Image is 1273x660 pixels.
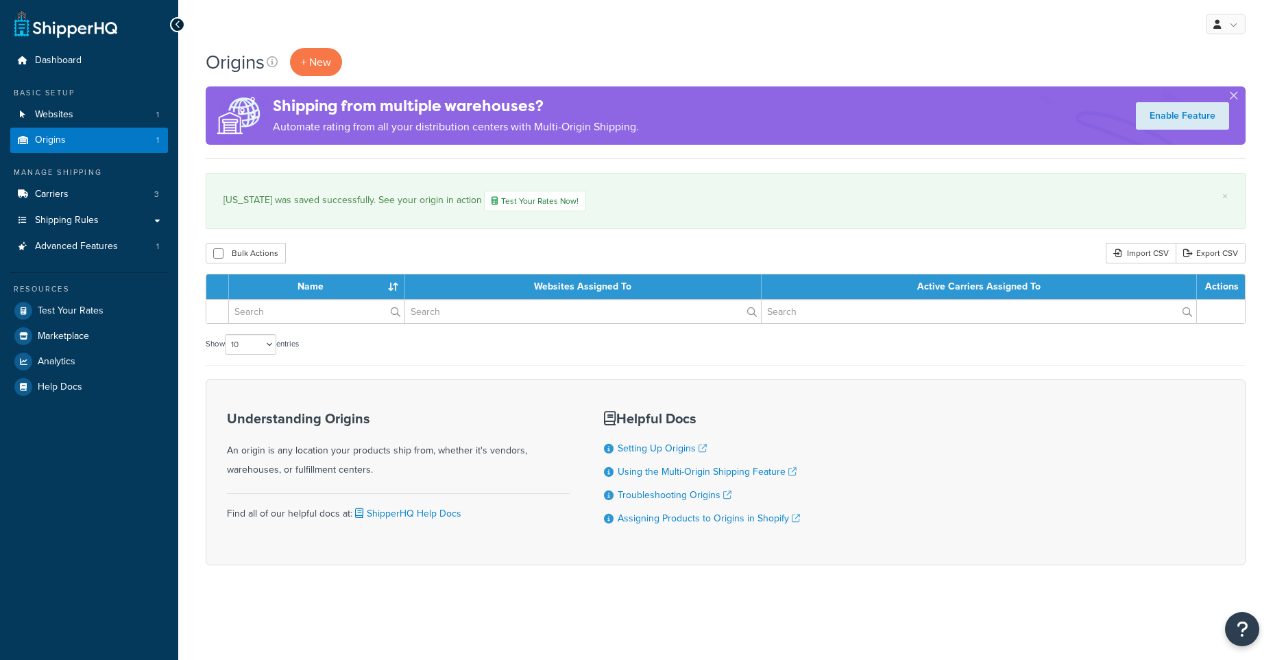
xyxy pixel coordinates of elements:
[604,411,800,426] h3: Helpful Docs
[618,511,800,526] a: Assigning Products to Origins in Shopify
[227,411,570,426] h3: Understanding Origins
[10,128,168,153] li: Origins
[227,411,570,480] div: An origin is any location your products ship from, whether it's vendors, warehouses, or fulfillme...
[762,274,1197,299] th: Active Carriers Assigned To
[229,300,404,323] input: Search
[35,55,82,67] span: Dashboard
[229,274,405,299] th: Name
[1176,243,1246,263] a: Export CSV
[38,381,82,393] span: Help Docs
[1106,243,1176,263] div: Import CSV
[484,191,586,211] a: Test Your Rates Now!
[35,215,99,226] span: Shipping Rules
[405,274,762,299] th: Websites Assigned To
[618,441,707,456] a: Setting Up Origins
[10,182,168,207] a: Carriers 3
[10,128,168,153] a: Origins 1
[10,102,168,128] li: Websites
[10,48,168,73] a: Dashboard
[1197,274,1245,299] th: Actions
[1136,102,1229,130] a: Enable Feature
[273,117,639,137] p: Automate rating from all your distribution centers with Multi-Origin Shipping.
[10,102,168,128] a: Websites 1
[10,324,168,349] a: Marketplace
[225,334,276,355] select: Showentries
[1222,191,1228,202] a: ×
[618,488,731,502] a: Troubleshooting Origins
[10,234,168,259] li: Advanced Features
[405,300,761,323] input: Search
[206,86,273,145] img: ad-origins-multi-dfa493678c5a35abed25fd24b4b8a3fa3505936ce257c16c00bdefe2f3200be3.png
[273,95,639,117] h4: Shipping from multiple warehouses?
[223,191,1228,211] div: [US_STATE] was saved successfully. See your origin in action
[38,356,75,368] span: Analytics
[618,464,797,479] a: Using the Multi-Origin Shipping Feature
[10,167,168,178] div: Manage Shipping
[10,298,168,323] a: Test Your Rates
[14,10,117,38] a: ShipperHQ Home
[10,375,168,399] a: Help Docs
[290,48,342,76] a: + New
[206,243,286,263] button: Bulk Actions
[35,134,66,146] span: Origins
[10,349,168,374] a: Analytics
[10,283,168,295] div: Resources
[35,109,73,121] span: Websites
[156,241,159,252] span: 1
[206,334,299,355] label: Show entries
[10,182,168,207] li: Carriers
[227,493,570,523] div: Find all of our helpful docs at:
[156,134,159,146] span: 1
[35,241,118,252] span: Advanced Features
[10,87,168,99] div: Basic Setup
[10,208,168,233] a: Shipping Rules
[10,234,168,259] a: Advanced Features 1
[206,49,265,75] h1: Origins
[154,189,159,200] span: 3
[301,54,331,70] span: + New
[35,189,69,200] span: Carriers
[352,506,461,521] a: ShipperHQ Help Docs
[1225,612,1259,646] button: Open Resource Center
[156,109,159,121] span: 1
[38,331,89,342] span: Marketplace
[762,300,1196,323] input: Search
[38,305,104,317] span: Test Your Rates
